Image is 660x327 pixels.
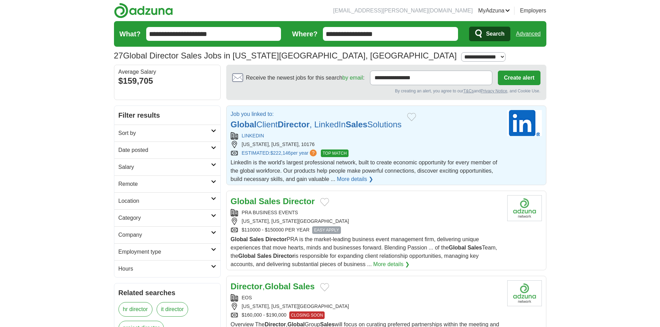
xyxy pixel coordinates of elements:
h1: Global Director Sales Jobs in [US_STATE][GEOGRAPHIC_DATA], [GEOGRAPHIC_DATA] [114,51,457,60]
strong: Global [231,197,257,206]
strong: Global [231,120,257,129]
img: Adzuna logo [114,3,173,18]
button: Search [469,27,510,41]
strong: Global [265,282,291,291]
h2: Salary [118,163,211,171]
button: Add to favorite jobs [320,198,329,206]
strong: Director [265,236,287,242]
a: More details ❯ [337,175,373,183]
span: LinkedIn is the world's largest professional network, built to create economic opportunity for ev... [231,160,498,182]
a: Global Sales Director [231,197,315,206]
strong: Director [231,282,263,291]
a: LINKEDIN [242,133,264,138]
div: $160,000 - $190,000 [231,311,502,319]
a: EOS [242,295,252,300]
span: Search [486,27,504,41]
h2: Location [118,197,211,205]
div: [US_STATE], [US_STATE][GEOGRAPHIC_DATA] [231,218,502,225]
a: GlobalClientDirector, LinkedInSalesSolutions [231,120,402,129]
h2: Filter results [114,106,220,125]
h2: Related searches [118,288,216,298]
h2: Hours [118,265,211,273]
strong: Sales [249,236,264,242]
div: $159,705 [118,75,216,87]
a: Privacy Notice [481,89,507,93]
button: Add to favorite jobs [320,283,329,291]
img: EOS USA logo [507,280,542,306]
div: Average Salary [118,69,216,75]
h2: Category [118,214,211,222]
strong: Sales [257,253,272,259]
h2: Remote [118,180,211,188]
a: Advanced [516,27,540,41]
span: CLOSING SOON [289,311,325,319]
strong: Sales [259,197,281,206]
span: TOP MATCH [321,149,348,157]
strong: Global [231,236,248,242]
a: MyAdzuna [478,7,510,15]
a: Category [114,209,220,226]
strong: Global [449,245,466,251]
span: 27 [114,49,123,62]
h2: Date posted [118,146,211,154]
span: PRA is the market-leading business event management firm, delivering unique experiences that move... [231,236,497,267]
div: [US_STATE], [US_STATE], 10176 [231,141,502,148]
span: EASY APPLY [312,226,341,234]
span: $222,146 [270,150,290,156]
span: Receive the newest jobs for this search : [246,74,364,82]
a: it director [157,302,188,317]
label: What? [120,29,141,39]
a: Director,Global Sales [231,282,315,291]
div: By creating an alert, you agree to our and , and Cookie Use. [232,88,540,94]
button: Create alert [498,71,540,85]
a: Employers [520,7,546,15]
h2: Employment type [118,248,211,256]
a: Salary [114,158,220,175]
img: LinkedIn logo [507,110,542,136]
strong: Director [278,120,310,129]
a: Date posted [114,142,220,158]
div: $110000 - $150000 PER YEAR [231,226,502,234]
label: Where? [292,29,317,39]
strong: Sales [346,120,368,129]
h2: Sort by [118,129,211,137]
a: Hours [114,260,220,277]
a: T&Cs [463,89,474,93]
a: Sort by [114,125,220,142]
a: Company [114,226,220,243]
strong: Global [238,253,256,259]
strong: Director [283,197,315,206]
li: [EMAIL_ADDRESS][PERSON_NAME][DOMAIN_NAME] [333,7,473,15]
img: Company logo [507,195,542,221]
strong: Sales [467,245,482,251]
h2: Company [118,231,211,239]
span: ? [310,149,317,156]
a: hr director [118,302,152,317]
button: Add to favorite jobs [407,113,416,121]
div: PRA BUSINESS EVENTS [231,209,502,216]
strong: Director [273,253,294,259]
strong: Sales [293,282,315,291]
a: Employment type [114,243,220,260]
div: [US_STATE], [US_STATE][GEOGRAPHIC_DATA] [231,303,502,310]
a: by email [342,75,363,81]
a: ESTIMATED:$222,146per year? [242,149,318,157]
a: Remote [114,175,220,192]
a: Location [114,192,220,209]
p: Job you linked to: [231,110,402,118]
a: More details ❯ [373,260,410,269]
